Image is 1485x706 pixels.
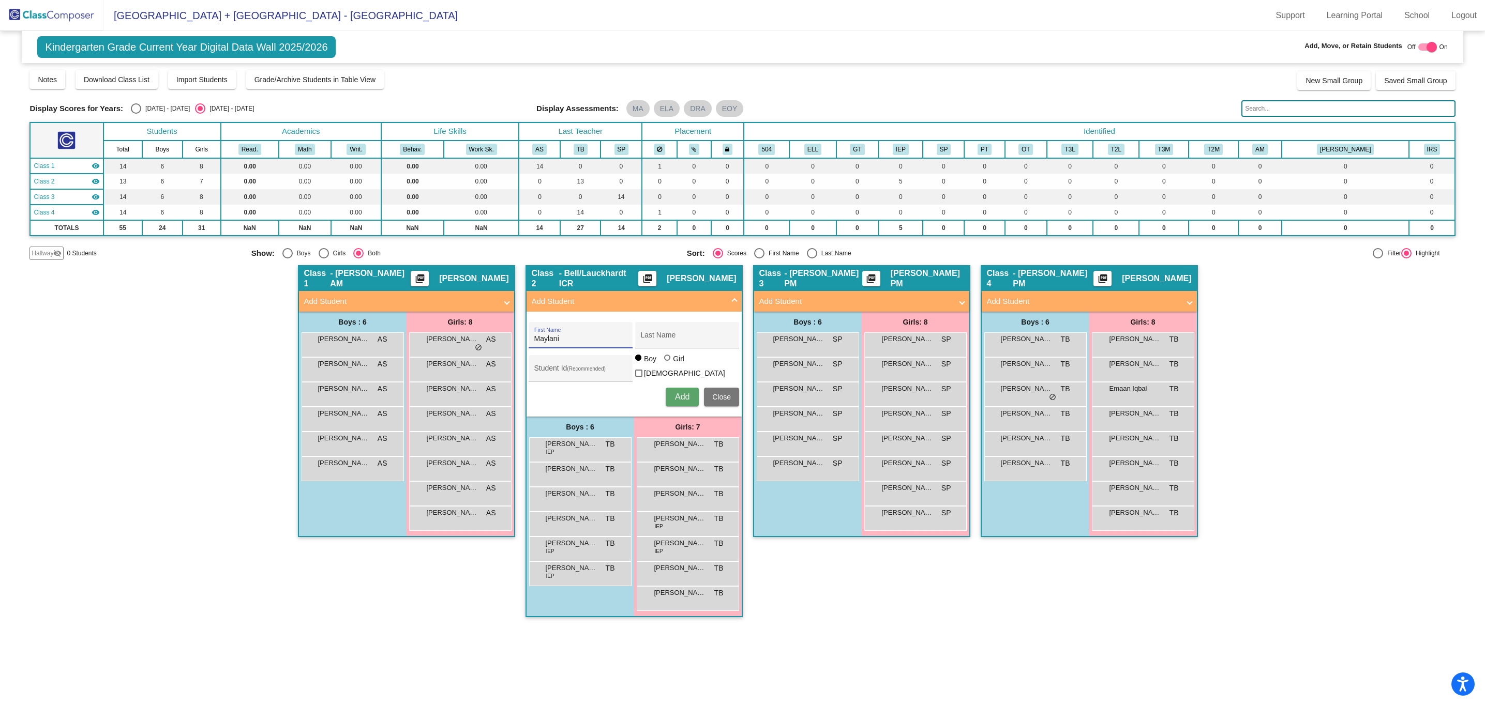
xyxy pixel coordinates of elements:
mat-expansion-panel-header: Add Student [982,291,1197,312]
span: Close [712,393,731,401]
td: 0 [560,158,601,174]
th: Wilson [1282,141,1409,158]
span: Display Assessments: [536,104,619,113]
th: SHUR PM [601,141,642,158]
mat-icon: picture_as_pdf [865,273,877,288]
td: 0 [836,189,878,205]
td: 0.00 [331,205,381,220]
td: 0.00 [381,189,444,205]
td: 0 [1238,189,1282,205]
td: 0 [789,174,836,189]
td: 0 [711,158,744,174]
td: 7 [183,174,221,189]
td: 6 [142,158,183,174]
span: SP [833,334,843,345]
td: 24 [142,220,183,236]
span: Class 3 [34,192,54,202]
td: 0 [601,205,642,220]
td: 0 [1047,158,1093,174]
td: 0 [1282,220,1409,236]
td: 0 [923,220,964,236]
button: 504 [758,144,775,155]
td: 0 [836,220,878,236]
td: 0 [744,220,789,236]
button: [PERSON_NAME] [1317,144,1374,155]
span: Download Class List [84,75,149,84]
button: AS [532,144,547,155]
td: 14 [601,189,642,205]
td: NaN [279,220,331,236]
td: 0 [836,205,878,220]
td: 0 [519,174,560,189]
td: 0.00 [279,205,331,220]
td: 0 [836,174,878,189]
span: On [1439,42,1448,52]
td: 0 [601,174,642,189]
td: 0 [1093,189,1139,205]
div: Boys : 6 [982,312,1089,332]
span: [PERSON_NAME] [427,334,478,344]
td: 0.00 [381,158,444,174]
span: Hallway [32,249,53,258]
td: 0.00 [221,189,279,205]
td: 0 [1047,220,1093,236]
td: 14 [560,205,601,220]
a: School [1396,7,1438,24]
th: Accelerated Math [1238,141,1282,158]
th: Tier 2 ELA [1093,141,1139,158]
button: PT [978,144,992,155]
span: - [PERSON_NAME] AM [330,268,411,289]
td: Taylor Bell - BELL PM [30,205,103,220]
th: Students [103,122,221,141]
td: 0.00 [221,205,279,220]
button: Notes [29,70,65,89]
td: 13 [560,174,601,189]
td: 0 [789,189,836,205]
td: 0 [789,220,836,236]
span: New Small Group [1306,76,1362,85]
td: 0 [1189,174,1238,189]
td: 0 [1282,174,1409,189]
td: 0 [1139,189,1189,205]
td: 0 [711,220,744,236]
td: Ashley Shur - Shur ML AM [30,158,103,174]
td: 0 [1409,205,1454,220]
mat-chip: MA [626,100,650,117]
th: Placement [642,122,744,141]
button: Read. [238,144,261,155]
td: 0 [1189,220,1238,236]
input: Search... [1241,100,1455,117]
div: First Name [764,249,799,258]
mat-expansion-panel-header: Add Student [299,291,514,312]
button: Work Sk. [466,144,497,155]
span: Kindergarten Grade Current Year Digital Data Wall 2025/2026 [37,36,335,58]
td: 0 [964,189,1004,205]
div: [DATE] - [DATE] [141,104,190,113]
button: T2L [1108,144,1124,155]
td: 6 [142,205,183,220]
button: IEP [893,144,909,155]
span: [PERSON_NAME] [667,273,736,284]
a: Support [1268,7,1313,24]
td: 0 [964,174,1004,189]
th: English Language Learners [789,141,836,158]
span: Add [675,392,689,401]
th: Keep away students [642,141,677,158]
td: 0 [1189,189,1238,205]
td: 0.00 [221,174,279,189]
td: 0 [923,189,964,205]
td: 0 [711,174,744,189]
button: Saved Small Group [1376,71,1455,90]
td: 2 [642,220,677,236]
th: Ashley Shur [519,141,560,158]
td: 0.00 [444,158,519,174]
th: Tier 2 Math [1189,141,1238,158]
span: AS [378,334,387,345]
mat-icon: visibility [92,208,100,217]
th: Tier 3 ELA [1047,141,1093,158]
th: Individualized Education Plan [878,141,923,158]
td: 0 [1139,205,1189,220]
td: 0 [744,158,789,174]
span: Display Scores for Years: [29,104,123,113]
mat-icon: picture_as_pdf [414,273,426,288]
